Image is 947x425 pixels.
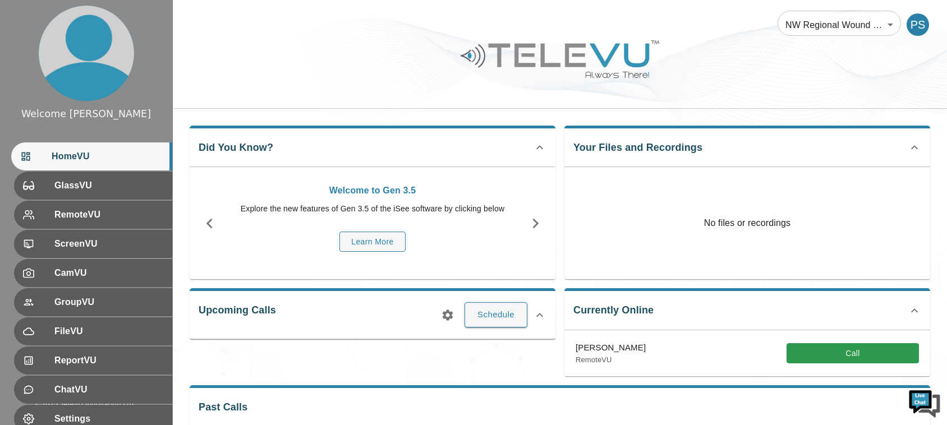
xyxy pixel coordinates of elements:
[54,208,163,221] span: RemoteVU
[576,341,646,354] p: [PERSON_NAME]
[52,150,163,163] span: HomeVU
[787,343,919,364] button: Call
[54,383,163,396] span: ChatVU
[14,317,172,345] div: FileVU
[465,302,527,327] button: Schedule
[908,386,941,419] img: Chat Widget
[14,230,172,258] div: ScreenVU
[11,142,172,170] div: HomeVU
[54,179,163,192] span: GlassVU
[459,36,661,82] img: Logo
[39,6,134,101] img: profile.png
[235,184,510,197] p: Welcome to Gen 3.5
[907,13,929,36] div: PS
[21,107,151,121] div: Welcome [PERSON_NAME]
[54,325,163,338] span: FileVU
[778,9,901,40] div: NW Regional Wound Care
[339,232,406,252] button: Learn More
[54,237,163,251] span: ScreenVU
[14,376,172,404] div: ChatVU
[14,288,172,316] div: GroupVU
[564,167,930,279] p: No files or recordings
[14,347,172,375] div: ReportVU
[14,259,172,287] div: CamVU
[54,295,163,309] span: GroupVU
[54,266,163,280] span: CamVU
[235,203,510,215] p: Explore the new features of Gen 3.5 of the iSee software by clicking below
[54,354,163,367] span: ReportVU
[576,354,646,366] p: RemoteVU
[14,172,172,200] div: GlassVU
[14,201,172,229] div: RemoteVU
